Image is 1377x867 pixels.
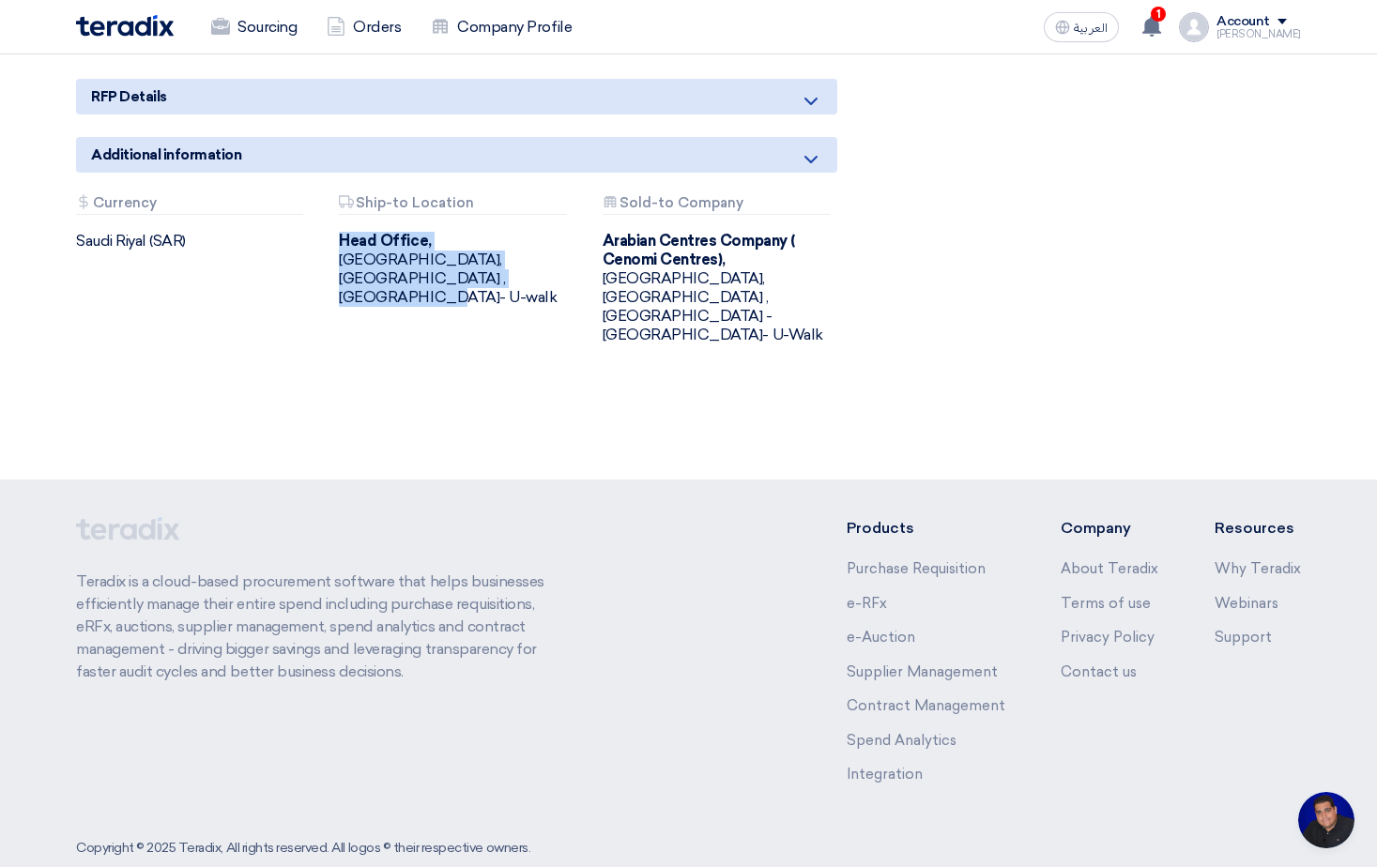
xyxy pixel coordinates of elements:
[339,232,431,250] b: Head Office,
[847,766,923,783] a: Integration
[196,7,312,48] a: Sourcing
[1074,22,1108,35] span: العربية
[1151,7,1166,22] span: 1
[847,732,956,749] a: Spend Analytics
[76,570,566,683] p: Teradix is a cloud-based procurement software that helps businesses efficiently manage their enti...
[1215,560,1301,577] a: Why Teradix
[339,232,574,307] div: [GEOGRAPHIC_DATA], [GEOGRAPHIC_DATA] ,[GEOGRAPHIC_DATA]- U-walk
[1298,792,1354,848] a: Open chat
[339,195,566,215] div: Ship-to Location
[1216,14,1270,30] div: Account
[1215,595,1278,612] a: Webinars
[603,232,837,344] div: [GEOGRAPHIC_DATA], [GEOGRAPHIC_DATA] ,[GEOGRAPHIC_DATA] - [GEOGRAPHIC_DATA]- U-Walk
[91,86,167,107] span: RFP Details
[76,838,530,858] div: Copyright © 2025 Teradix, All rights reserved. All logos © their respective owners.
[847,517,1005,540] li: Products
[76,15,174,37] img: Teradix logo
[847,560,986,577] a: Purchase Requisition
[76,195,303,215] div: Currency
[1044,12,1119,42] button: العربية
[847,663,998,680] a: Supplier Management
[847,595,887,612] a: e-RFx
[1179,12,1209,42] img: profile_test.png
[847,697,1005,714] a: Contract Management
[1061,595,1151,612] a: Terms of use
[91,144,241,165] span: Additional information
[1061,517,1158,540] li: Company
[603,195,830,215] div: Sold-to Company
[603,232,795,268] b: Arabian Centres Company ( Cenomi Centres),
[1215,629,1272,646] a: Support
[312,7,416,48] a: Orders
[1061,629,1155,646] a: Privacy Policy
[1061,560,1158,577] a: About Teradix
[847,629,915,646] a: e-Auction
[1215,517,1301,540] li: Resources
[1061,663,1137,680] a: Contact us
[1216,29,1301,39] div: [PERSON_NAME]
[416,7,587,48] a: Company Profile
[76,232,311,251] div: Saudi Riyal (SAR)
